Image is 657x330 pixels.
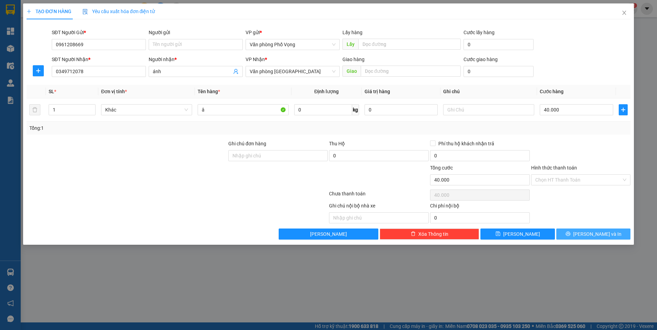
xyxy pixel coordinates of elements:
span: Văn phòng Phố Vọng [250,39,336,50]
span: Văn phòng Ninh Bình [250,66,336,77]
span: Tổng cước [430,165,453,171]
span: Định lượng [314,89,339,94]
img: icon [82,9,88,14]
span: VP Nhận [246,57,265,62]
button: [PERSON_NAME] [279,229,378,240]
span: Thu Hộ [329,141,345,146]
span: Giao [342,66,361,77]
span: save [496,231,500,237]
span: delete [411,231,416,237]
span: Tên hàng [198,89,220,94]
button: printer[PERSON_NAME] và In [556,229,630,240]
span: Khác [105,105,188,115]
span: TẠO ĐƠN HÀNG [27,9,71,14]
label: Hình thức thanh toán [531,165,577,171]
button: plus [619,104,628,115]
label: Ghi chú đơn hàng [228,141,266,146]
th: Ghi chú [440,85,537,98]
div: Người nhận [149,56,243,63]
input: Dọc đường [361,66,461,77]
input: 0 [365,104,438,115]
input: Ghi Chú [443,104,534,115]
div: Chi phí nội bộ [430,202,530,212]
input: VD: Bàn, Ghế [198,104,289,115]
span: [PERSON_NAME] [503,230,540,238]
div: Chưa thanh toán [328,190,429,202]
div: Người gửi [149,29,243,36]
div: SĐT Người Gửi [52,29,146,36]
span: close [621,10,627,16]
button: deleteXóa Thông tin [380,229,479,240]
input: Cước lấy hàng [464,39,534,50]
input: Cước giao hàng [464,66,534,77]
span: Lấy hàng [342,30,362,35]
span: user-add [233,69,239,74]
button: plus [33,65,44,76]
input: Dọc đường [358,39,461,50]
span: Lấy [342,39,358,50]
input: Ghi chú đơn hàng [228,150,328,161]
span: plus [33,68,43,74]
span: SL [49,89,54,94]
span: Cước hàng [540,89,564,94]
div: SĐT Người Nhận [52,56,146,63]
button: delete [29,104,40,115]
span: [PERSON_NAME] và In [573,230,621,238]
button: Close [615,3,634,23]
span: kg [352,104,359,115]
span: Đơn vị tính [101,89,127,94]
span: Yêu cầu xuất hóa đơn điện tử [82,9,155,14]
span: printer [566,231,570,237]
button: save[PERSON_NAME] [480,229,555,240]
div: VP gửi [246,29,340,36]
input: Nhập ghi chú [329,212,429,223]
span: plus [27,9,31,14]
label: Cước giao hàng [464,57,498,62]
span: [PERSON_NAME] [310,230,347,238]
span: Xóa Thông tin [418,230,448,238]
span: plus [619,107,627,113]
span: Giao hàng [342,57,365,62]
span: Phí thu hộ khách nhận trả [436,140,497,147]
span: Giá trị hàng [365,89,390,94]
div: Tổng: 1 [29,124,254,132]
div: Ghi chú nội bộ nhà xe [329,202,429,212]
label: Cước lấy hàng [464,30,495,35]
